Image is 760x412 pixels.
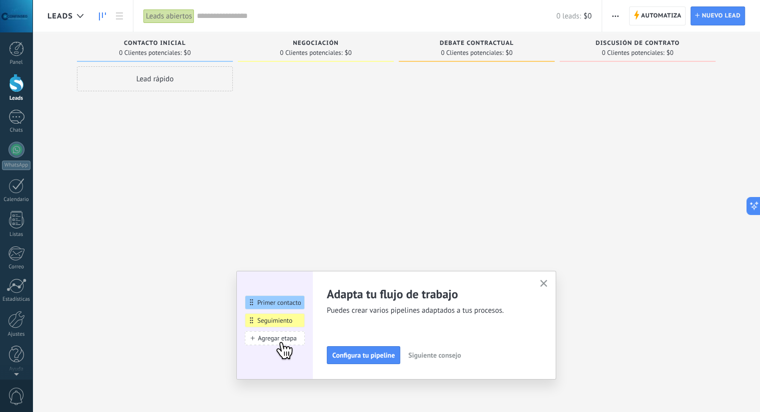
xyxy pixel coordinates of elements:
[143,9,194,23] div: Leads abiertos
[565,40,711,48] div: Discusión de contrato
[2,59,31,66] div: Panel
[608,6,623,25] button: Más
[596,40,680,47] span: Discusión de contrato
[556,11,581,21] span: 0 leads:
[2,161,30,170] div: WhatsApp
[243,40,389,48] div: Negociación
[2,197,31,203] div: Calendario
[2,264,31,270] div: Correo
[119,50,181,56] span: 0 Clientes potenciales:
[2,127,31,134] div: Chats
[629,6,686,25] a: Automatiza
[602,50,664,56] span: 0 Clientes potenciales:
[94,6,111,26] a: Leads
[327,346,400,364] button: Configura tu pipeline
[345,50,352,56] span: $0
[408,352,461,359] span: Siguiente consejo
[441,50,503,56] span: 0 Clientes potenciales:
[327,286,528,302] h2: Adapta tu flujo de trabajo
[2,296,31,303] div: Estadísticas
[124,40,186,47] span: Contacto inicial
[280,50,342,56] span: 0 Clientes potenciales:
[327,306,528,316] span: Puedes crear varios pipelines adaptados a tus procesos.
[584,11,592,21] span: $0
[82,40,228,48] div: Contacto inicial
[440,40,514,47] span: Debate contractual
[404,40,550,48] div: Debate contractual
[667,50,674,56] span: $0
[2,95,31,102] div: Leads
[184,50,191,56] span: $0
[641,7,682,25] span: Automatiza
[2,331,31,338] div: Ajustes
[691,6,745,25] a: Nuevo lead
[404,348,465,363] button: Siguiente consejo
[702,7,741,25] span: Nuevo lead
[506,50,513,56] span: $0
[332,352,395,359] span: Configura tu pipeline
[47,11,73,21] span: Leads
[77,66,233,91] div: Lead rápido
[2,231,31,238] div: Listas
[111,6,128,26] a: Lista
[293,40,339,47] span: Negociación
